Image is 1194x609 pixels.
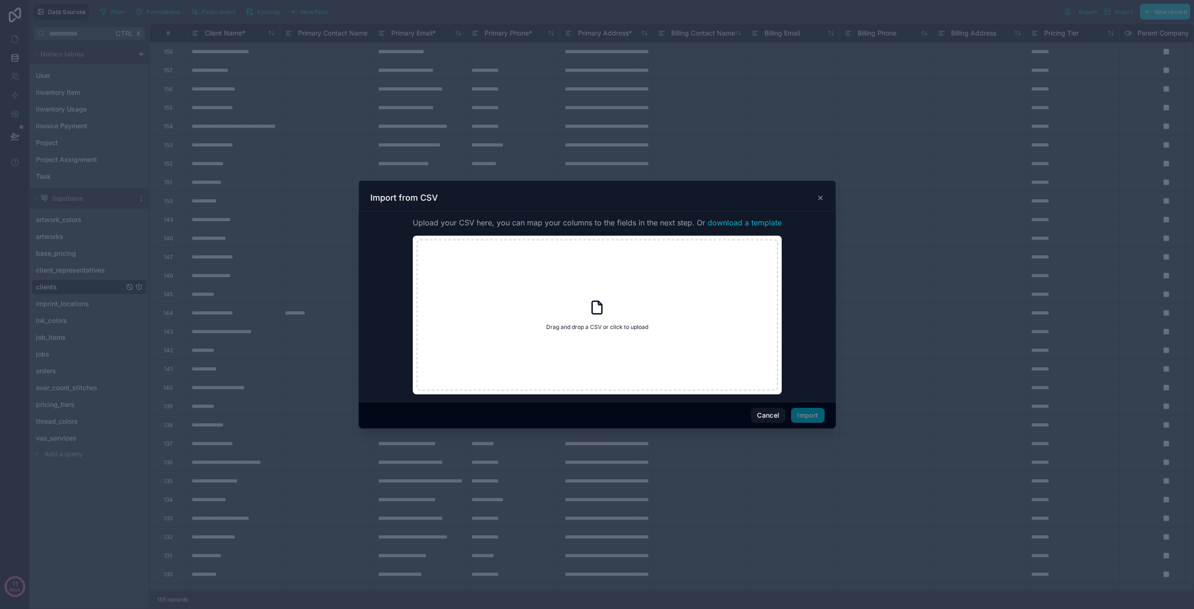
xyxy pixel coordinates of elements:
[413,217,782,228] span: Upload your CSV here, you can map your columns to the fields in the next step. Or
[546,323,648,331] span: Drag and drop a CSV or click to upload
[708,217,782,228] button: download a template
[370,192,438,203] h3: Import from CSV
[751,408,785,423] button: Cancel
